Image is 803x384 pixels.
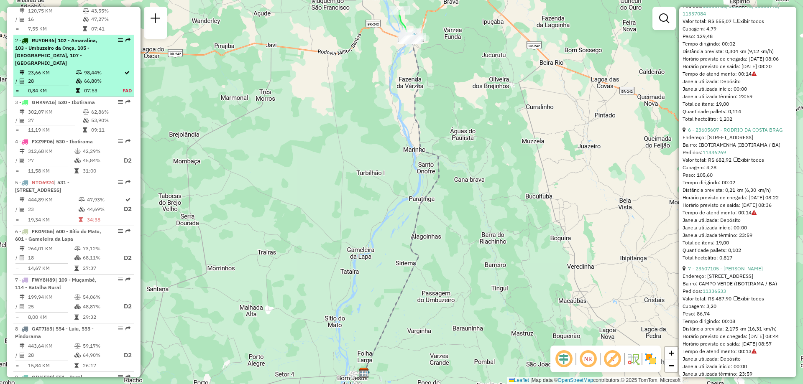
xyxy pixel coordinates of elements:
[118,38,123,43] em: Opções
[683,134,793,141] div: Endereço: [STREET_ADDRESS]
[558,377,593,383] a: OpenStreetMap
[82,253,116,263] td: 68,11%
[683,156,793,164] div: Valor total: R$ 682,92
[683,108,793,115] div: Quantidade pallets: 0,114
[683,93,793,100] div: Janela utilizada término: 23:59
[32,138,53,145] span: FXZ9F06
[28,69,75,77] td: 23,66 KM
[578,349,598,369] span: Ocultar NR
[32,326,52,332] span: GAT7I65
[28,126,82,134] td: 11,19 KM
[91,25,130,33] td: 07:41
[15,264,19,272] td: =
[74,266,79,271] i: Tempo total em rota
[74,149,81,154] i: % de utilização do peso
[683,179,793,186] div: Tempo dirigindo: 00:02
[683,100,793,108] div: Total de itens: 19,00
[15,277,97,290] span: | 109 - Muçambé, 114 - Batalha Rural
[683,231,793,239] div: Janela utilizada término: 23:59
[20,197,25,202] i: Distância Total
[82,361,116,370] td: 26:17
[20,8,25,13] i: Distância Total
[683,340,793,348] div: Horário previsto de saída: [DATE] 08:57
[20,70,25,75] i: Distância Total
[125,277,130,282] em: Rota exportada
[74,304,81,309] i: % de utilização da cubagem
[683,149,793,156] div: Pedidos:
[683,201,793,209] div: Horário previsto de saída: [DATE] 08:36
[20,118,25,123] i: Total de Atividades
[15,15,19,23] td: /
[125,38,130,43] em: Rota exportada
[124,204,132,214] p: D2
[91,116,130,125] td: 53,90%
[669,348,674,358] span: +
[15,138,93,145] span: 4 -
[20,246,25,251] i: Distância Total
[683,164,716,170] span: Cubagem: 4,28
[79,197,85,202] i: % de utilização do peso
[125,197,130,202] i: Rota otimizada
[28,86,75,95] td: 0,84 KM
[91,15,130,23] td: 47,27%
[734,295,764,302] span: Exibir todos
[53,138,93,145] span: | 530 - Ibotirama
[15,167,19,175] td: =
[87,196,123,204] td: 47,93%
[683,318,793,325] div: Tempo dirigindo: 00:08
[683,172,713,178] span: Peso: 105,60
[15,361,19,370] td: =
[118,277,123,282] em: Opções
[20,109,25,114] i: Distância Total
[28,108,82,116] td: 302,07 KM
[28,313,74,321] td: 8,00 KM
[28,147,74,155] td: 312,68 KM
[74,168,79,173] i: Tempo total em rota
[409,33,419,43] img: PA - Ibotirama
[83,26,87,31] i: Tempo total em rota
[117,253,132,263] p: D2
[683,85,793,93] div: Janela utilizada início: 00:00
[74,353,81,358] i: % de utilização da cubagem
[82,342,116,350] td: 59,17%
[28,244,74,253] td: 264,01 KM
[683,287,793,295] div: Pedidos:
[117,351,132,360] p: D2
[28,25,82,33] td: 7,55 KM
[15,204,19,214] td: /
[683,186,793,194] div: Distância prevista: 0,21 km (6,30 km/h)
[703,288,726,294] a: 11336533
[683,55,793,63] div: Horário previsto de chegada: [DATE] 08:06
[125,139,130,144] em: Rota exportada
[683,325,793,333] div: Distância prevista: 2,175 km (16,31 km/h)
[87,216,123,224] td: 34:38
[20,295,25,300] i: Distância Total
[683,141,793,149] div: Bairro: IBOTIRAMINHA (IBOTIRAMA / BA)
[15,37,97,66] span: | 102 - Amaralina, 103 - Umbuzeiro da Onça, 105 - [GEOGRAPHIC_DATA], 107 - [GEOGRAPHIC_DATA]
[665,359,678,372] a: Zoom out
[82,244,116,253] td: 73,12%
[28,361,74,370] td: 15,84 KM
[683,18,793,25] div: Valor total: R$ 555,07
[15,301,19,312] td: /
[28,7,82,15] td: 120,75 KM
[74,295,81,300] i: % de utilização do peso
[74,315,79,320] i: Tempo total em rota
[83,118,89,123] i: % de utilização da cubagem
[125,229,130,234] em: Rota exportada
[752,348,757,354] a: Sem service time
[118,139,123,144] em: Opções
[15,228,101,242] span: | 600 - Sítio do Mato, 601 - Gameleira da Lapa
[125,326,130,331] em: Rota exportada
[683,303,716,309] span: Cubagem: 3,20
[554,349,574,369] span: Ocultar deslocamento
[147,10,164,29] a: Nova sessão e pesquisa
[20,343,25,348] i: Distância Total
[683,310,710,317] span: Peso: 86,74
[74,158,81,163] i: % de utilização da cubagem
[669,360,674,371] span: −
[76,79,82,84] i: % de utilização da cubagem
[20,304,25,309] i: Total de Atividades
[683,333,793,340] div: Horário previsto de chegada: [DATE] 08:44
[118,99,123,104] em: Opções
